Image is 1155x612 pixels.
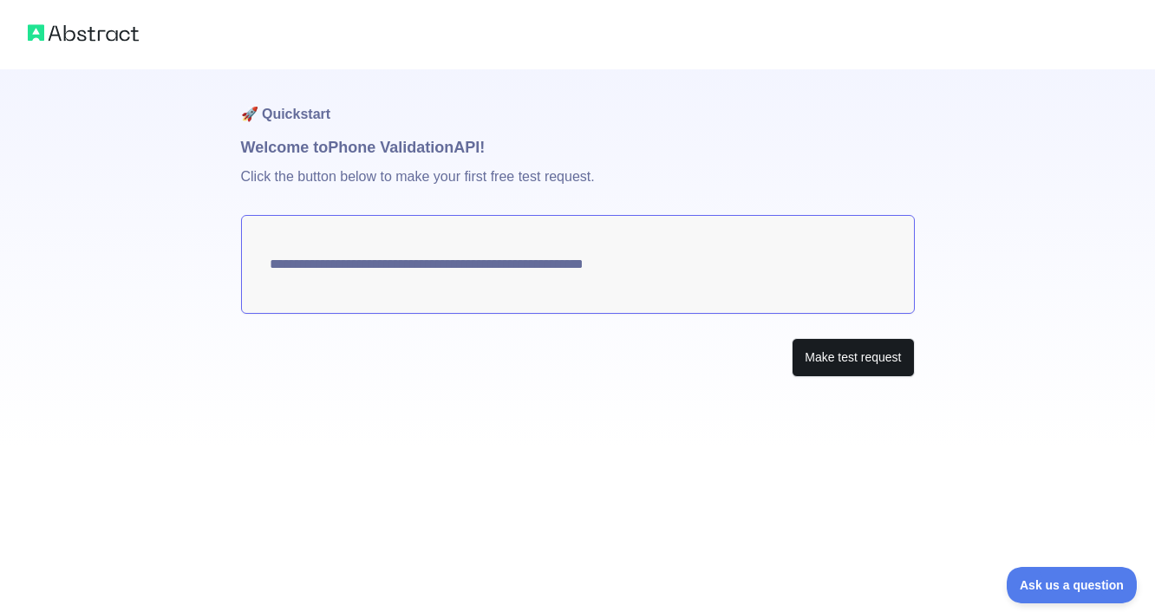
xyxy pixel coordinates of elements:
iframe: Toggle Customer Support [1007,567,1138,603]
h1: Welcome to Phone Validation API! [241,135,915,160]
button: Make test request [792,338,914,377]
p: Click the button below to make your first free test request. [241,160,915,215]
img: Abstract logo [28,21,139,45]
h1: 🚀 Quickstart [241,69,915,135]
